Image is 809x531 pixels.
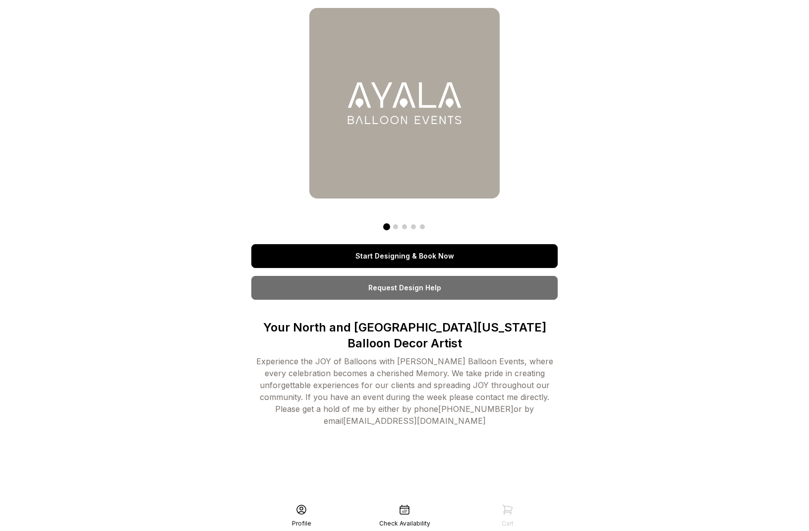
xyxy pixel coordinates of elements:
p: Your North and [GEOGRAPHIC_DATA][US_STATE] Balloon Decor Artist [251,320,558,351]
div: Check Availability [379,520,430,528]
div: Cart [502,520,514,528]
a: Request Design Help [251,276,558,300]
div: Experience the JOY of Balloons with [PERSON_NAME] Balloon Events, where every celebration becomes... [251,355,558,427]
a: Start Designing & Book Now [251,244,558,268]
a: [PHONE_NUMBER] [438,404,514,414]
a: [EMAIL_ADDRESS][DOMAIN_NAME] [343,416,486,426]
div: Profile [292,520,311,528]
